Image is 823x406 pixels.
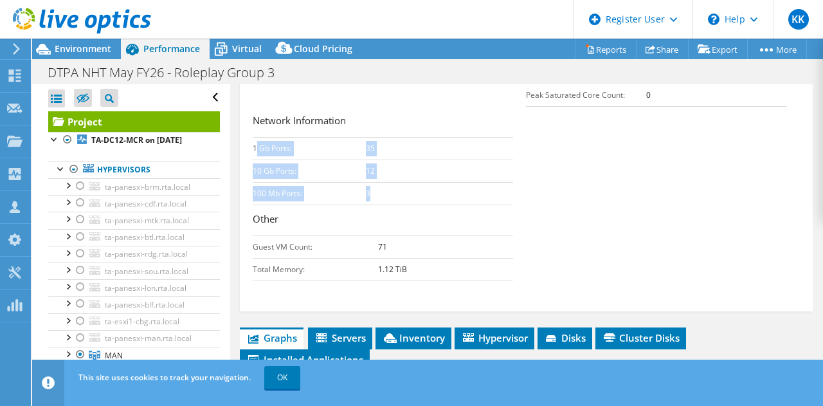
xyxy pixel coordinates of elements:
a: MAN 6.5 [48,347,220,375]
td: Guest VM Count: [253,235,379,258]
h3: Network Information [253,113,514,131]
span: ta-panesxi-brm.rta.local [105,181,190,192]
a: ta-panesxi-cdf.rta.local [48,195,220,212]
a: ta-panesxi-sou.rta.local [48,263,220,279]
td: Total Memory: [253,258,379,281]
td: Peak Saturated Core Count: [526,84,646,106]
a: OK [264,366,300,389]
a: Reports [575,39,637,59]
a: ta-panesxi-mtk.rta.local [48,212,220,228]
b: 3 [366,188,370,199]
a: Export [688,39,748,59]
span: Graphs [246,331,297,344]
td: 10 Gb Ports: [253,160,366,182]
svg: \n [708,14,719,25]
span: This site uses cookies to track your navigation. [78,372,251,383]
span: Disks [544,331,586,344]
a: TA-DC12-MCR on [DATE] [48,132,220,149]
a: ta-panesxi-lon.rta.local [48,279,220,296]
span: Performance [143,42,200,55]
a: More [747,39,807,59]
a: ta-panesxi-btl.rta.local [48,229,220,246]
span: Cluster Disks [602,331,680,344]
b: 71 [378,241,387,252]
b: 12 [366,165,375,176]
h1: DTPA NHT May FY26 - Roleplay Group 3 [42,66,294,80]
b: 0 [646,89,651,100]
span: Installed Applications [246,353,363,366]
a: ta-panesxi-brm.rta.local [48,178,220,195]
td: 100 Mb Ports: [253,182,366,205]
h3: Other [253,212,514,229]
span: KK [788,9,809,30]
b: 35 [366,143,375,154]
a: Project [48,111,220,132]
span: Hypervisor [461,331,528,344]
span: ta-panesxi-rdg.rta.local [105,248,188,259]
a: ta-panesxi-blf.rta.local [48,296,220,313]
a: ta-panesxi-man.rta.local [48,330,220,347]
b: 1.12 TiB [378,264,407,275]
span: ta-panesxi-sou.rta.local [105,266,188,277]
span: Servers [314,331,366,344]
a: Hypervisors [48,161,220,178]
span: ta-esxi1-cbg.rta.local [105,316,179,327]
span: ta-panesxi-btl.rta.local [105,232,185,243]
a: ta-panesxi-rdg.rta.local [48,246,220,263]
span: Virtual [232,42,262,55]
span: ta-panesxi-mtk.rta.local [105,215,189,226]
span: Environment [55,42,111,55]
span: ta-panesxi-lon.rta.local [105,282,186,293]
span: Cloud Pricing [294,42,352,55]
span: MAN [DEMOGRAPHIC_DATA].5 [105,350,196,373]
span: Inventory [382,331,445,344]
span: ta-panesxi-blf.rta.local [105,299,185,310]
span: ta-panesxi-cdf.rta.local [105,198,186,209]
b: TA-DC12-MCR on [DATE] [91,134,182,145]
td: 1 Gb Ports: [253,137,366,160]
a: Share [636,39,689,59]
a: ta-esxi1-cbg.rta.local [48,313,220,330]
span: ta-panesxi-man.rta.local [105,333,192,344]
